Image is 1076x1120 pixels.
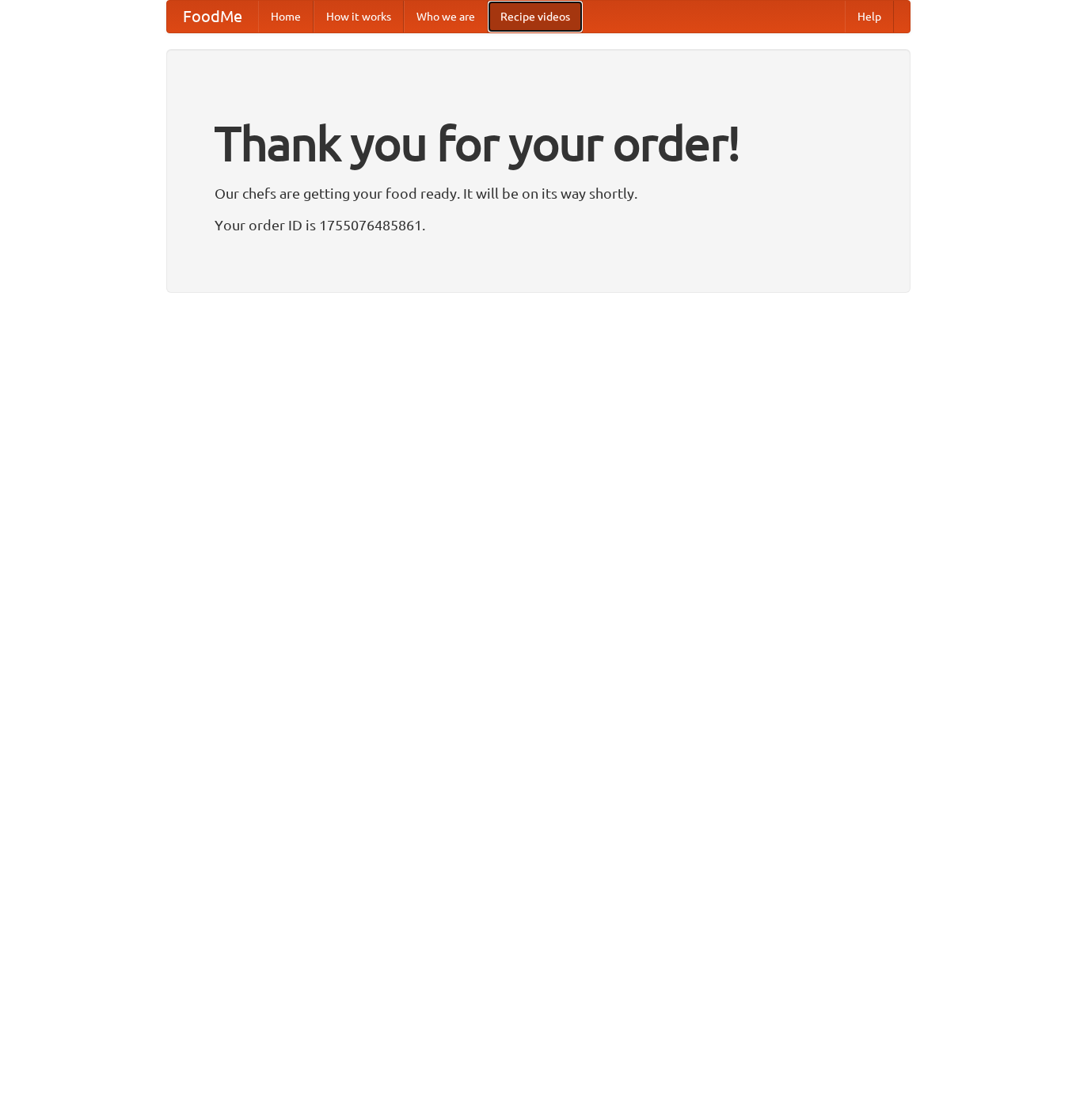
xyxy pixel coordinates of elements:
[488,1,583,32] a: Recipe videos
[215,105,862,181] h1: Thank you for your order!
[404,1,488,32] a: Who we are
[258,1,314,32] a: Home
[845,1,894,32] a: Help
[167,1,258,32] a: FoodMe
[215,181,862,205] p: Our chefs are getting your food ready. It will be on its way shortly.
[215,213,862,237] p: Your order ID is 1755076485861.
[314,1,404,32] a: How it works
